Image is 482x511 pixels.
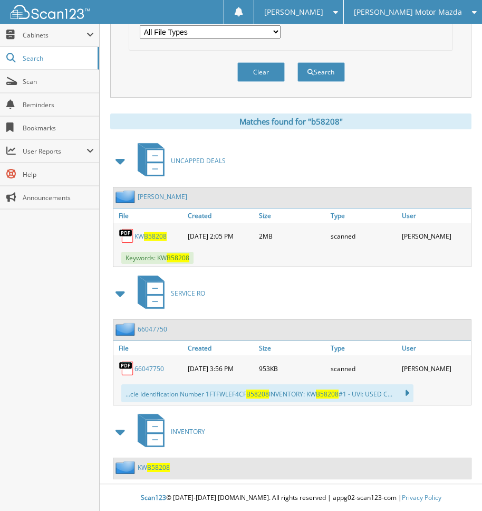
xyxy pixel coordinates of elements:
div: [DATE] 3:56 PM [185,358,257,379]
a: KWB58208 [138,463,170,472]
span: B58208 [144,232,167,241]
a: [PERSON_NAME] [138,192,187,201]
div: Matches found for "b58208" [110,113,471,129]
span: Announcements [23,193,94,202]
span: Scan123 [141,493,166,502]
span: Scan [23,77,94,86]
a: Size [256,209,328,223]
a: Privacy Policy [402,493,441,502]
a: Created [185,341,257,355]
span: UNCAPPED DEALS [171,156,226,165]
div: [PERSON_NAME] [399,358,471,379]
a: File [113,209,185,223]
img: folder2.png [115,323,138,336]
a: Created [185,209,257,223]
a: SERVICE RO [131,272,205,314]
a: User [399,209,471,223]
iframe: Chat Widget [429,460,482,511]
a: 66047750 [134,364,164,373]
span: Search [23,54,92,63]
div: scanned [328,225,400,247]
div: [DATE] 2:05 PM [185,225,257,247]
div: ...cle Identification Number 1FTFWLEF4CF INVENTORY: KW #1 - UVI: USED C... [121,384,413,402]
div: 953KB [256,358,328,379]
span: SERVICE RO [171,289,205,298]
a: Type [328,209,400,223]
a: User [399,341,471,355]
img: folder2.png [115,190,138,203]
span: Bookmarks [23,124,94,133]
img: PDF.png [119,228,134,244]
div: 2MB [256,225,328,247]
span: [PERSON_NAME] Motor Mazda [354,9,462,15]
div: [PERSON_NAME] [399,225,471,247]
a: 66047750 [138,325,167,334]
span: B58208 [147,463,170,472]
a: KWB58208 [134,232,167,241]
span: B58208 [167,253,189,262]
span: [PERSON_NAME] [264,9,323,15]
div: © [DATE]-[DATE] [DOMAIN_NAME]. All rights reserved | appg02-scan123-com | [100,485,482,511]
span: B58208 [246,390,269,399]
img: PDF.png [119,361,134,376]
span: Keywords: KW [121,252,194,264]
button: Search [297,62,345,82]
span: Help [23,170,94,179]
a: INVENTORY [131,411,205,452]
button: Clear [237,62,285,82]
span: Reminders [23,100,94,109]
a: File [113,341,185,355]
div: scanned [328,358,400,379]
a: Type [328,341,400,355]
a: UNCAPPED DEALS [131,140,226,182]
span: Cabinets [23,31,86,40]
span: INVENTORY [171,427,205,436]
a: Size [256,341,328,355]
img: folder2.png [115,461,138,474]
span: B58208 [316,390,339,399]
img: scan123-logo-white.svg [11,5,90,19]
span: User Reports [23,147,86,156]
